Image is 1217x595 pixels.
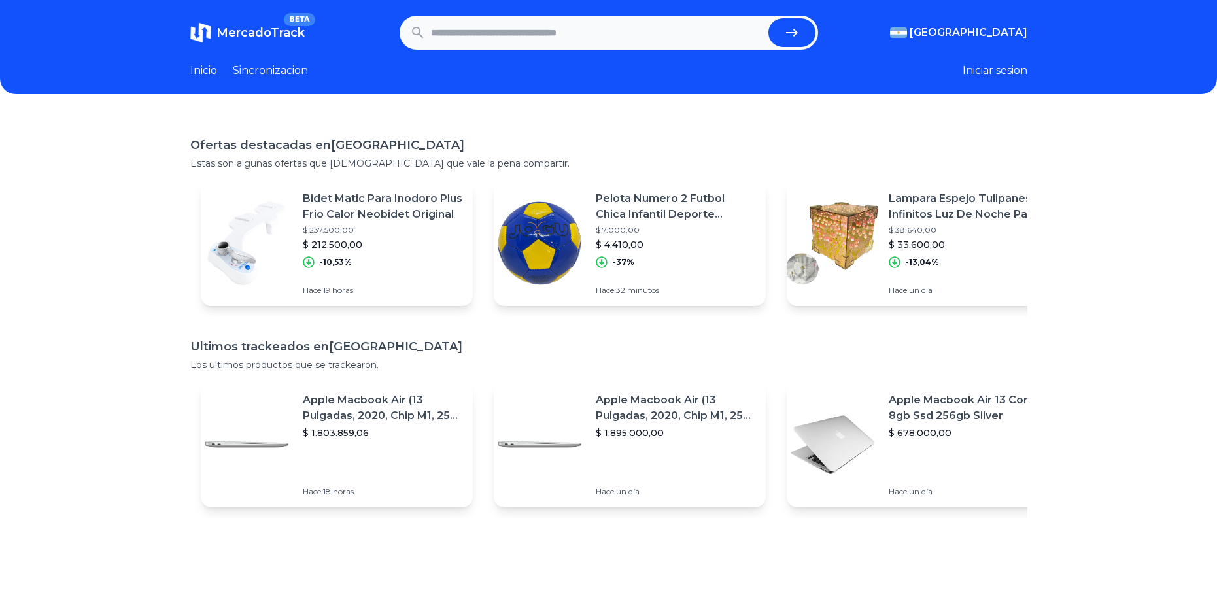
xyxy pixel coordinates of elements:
[906,257,939,267] p: -13,04%
[190,136,1027,154] h1: Ofertas destacadas en [GEOGRAPHIC_DATA]
[890,27,907,38] img: Argentina
[201,399,292,490] img: Featured image
[303,285,462,296] p: Hace 19 horas
[494,382,766,507] a: Featured imageApple Macbook Air (13 Pulgadas, 2020, Chip M1, 256 Gb De Ssd, 8 Gb De Ram) - Plata$...
[910,25,1027,41] span: [GEOGRAPHIC_DATA]
[284,13,315,26] span: BETA
[303,238,462,251] p: $ 212.500,00
[233,63,308,78] a: Sincronizacion
[190,22,305,43] a: MercadoTrackBETA
[320,257,352,267] p: -10,53%
[787,399,878,490] img: Featured image
[303,392,462,424] p: Apple Macbook Air (13 Pulgadas, 2020, Chip M1, 256 Gb De Ssd, 8 Gb De Ram) - Plata
[787,382,1059,507] a: Featured imageApple Macbook Air 13 Core I5 8gb Ssd 256gb Silver$ 678.000,00Hace un día
[216,25,305,40] span: MercadoTrack
[303,426,462,439] p: $ 1.803.859,06
[201,382,473,507] a: Featured imageApple Macbook Air (13 Pulgadas, 2020, Chip M1, 256 Gb De Ssd, 8 Gb De Ram) - Plata$...
[303,486,462,497] p: Hace 18 horas
[889,486,1048,497] p: Hace un día
[596,191,755,222] p: Pelota Numero 2 Futbol Chica Infantil Deporte Colores Futbol
[889,238,1048,251] p: $ 33.600,00
[596,285,755,296] p: Hace 32 minutos
[889,191,1048,222] p: Lampara Espejo Tulipanes Infinitos Luz De Noche Para Armar
[596,238,755,251] p: $ 4.410,00
[596,225,755,235] p: $ 7.000,00
[190,337,1027,356] h1: Ultimos trackeados en [GEOGRAPHIC_DATA]
[201,180,473,306] a: Featured imageBidet Matic Para Inodoro Plus Frio Calor Neobidet Original$ 237.500,00$ 212.500,00-...
[190,157,1027,170] p: Estas son algunas ofertas que [DEMOGRAPHIC_DATA] que vale la pena compartir.
[494,399,585,490] img: Featured image
[190,358,1027,371] p: Los ultimos productos que se trackearon.
[787,197,878,289] img: Featured image
[190,63,217,78] a: Inicio
[190,22,211,43] img: MercadoTrack
[494,197,585,289] img: Featured image
[613,257,634,267] p: -37%
[963,63,1027,78] button: Iniciar sesion
[889,392,1048,424] p: Apple Macbook Air 13 Core I5 8gb Ssd 256gb Silver
[889,285,1048,296] p: Hace un día
[201,197,292,289] img: Featured image
[303,191,462,222] p: Bidet Matic Para Inodoro Plus Frio Calor Neobidet Original
[889,426,1048,439] p: $ 678.000,00
[787,180,1059,306] a: Featured imageLampara Espejo Tulipanes Infinitos Luz De Noche Para Armar$ 38.640,00$ 33.600,00-13...
[889,225,1048,235] p: $ 38.640,00
[596,392,755,424] p: Apple Macbook Air (13 Pulgadas, 2020, Chip M1, 256 Gb De Ssd, 8 Gb De Ram) - Plata
[303,225,462,235] p: $ 237.500,00
[596,426,755,439] p: $ 1.895.000,00
[596,486,755,497] p: Hace un día
[890,25,1027,41] button: [GEOGRAPHIC_DATA]
[494,180,766,306] a: Featured imagePelota Numero 2 Futbol Chica Infantil Deporte Colores Futbol$ 7.000,00$ 4.410,00-37...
